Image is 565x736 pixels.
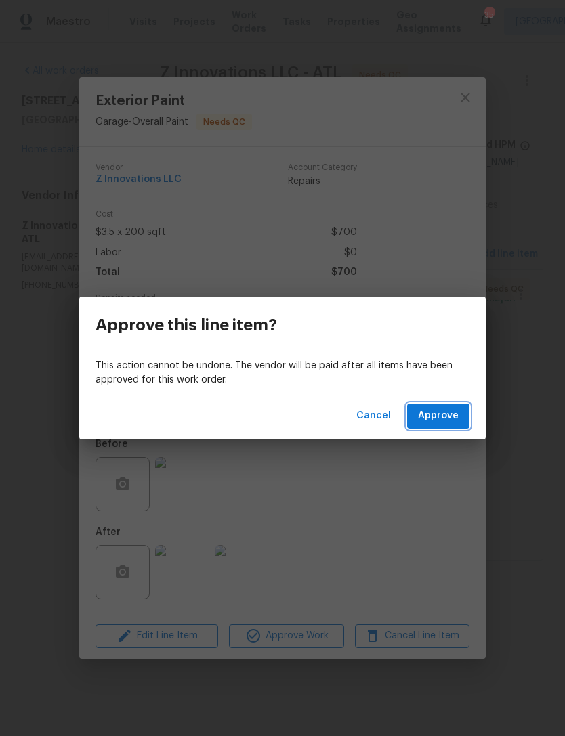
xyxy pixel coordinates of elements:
[96,316,277,334] h3: Approve this line item?
[407,404,469,429] button: Approve
[351,404,396,429] button: Cancel
[418,408,459,425] span: Approve
[96,359,469,387] p: This action cannot be undone. The vendor will be paid after all items have been approved for this...
[356,408,391,425] span: Cancel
